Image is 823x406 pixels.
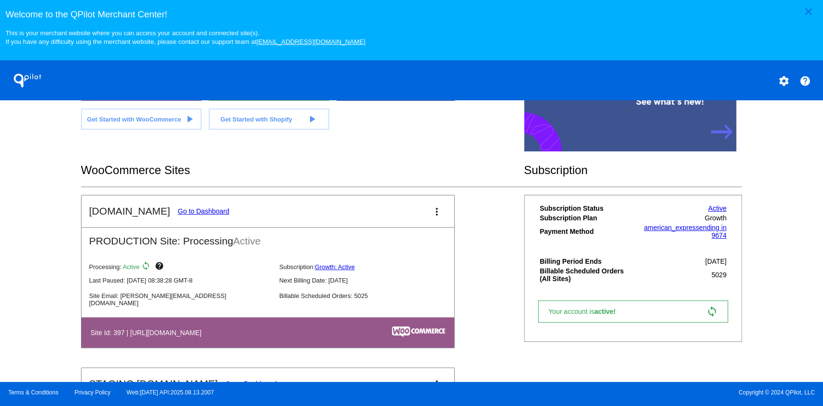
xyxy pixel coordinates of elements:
a: Web:[DATE] API:2025.08.13.2007 [127,389,214,396]
span: Get Started with WooCommerce [87,116,181,123]
h2: PRODUCTION Site: Processing [81,228,454,247]
a: Growth: Active [315,263,355,271]
th: Subscription Status [539,204,633,213]
a: american_expressending in 9674 [644,224,726,239]
span: [DATE] [705,257,727,265]
span: Growth [705,214,727,222]
h2: [DOMAIN_NAME] [89,205,170,217]
a: [EMAIL_ADDRESS][DOMAIN_NAME] [256,38,365,45]
mat-icon: close [803,6,814,17]
a: Get Started with WooCommerce [81,108,202,130]
th: Payment Method [539,223,633,240]
a: Go to Dashboard [226,380,277,388]
p: Subscription: [279,263,461,271]
mat-icon: help [799,75,811,87]
a: Active [708,204,727,212]
th: Billing Period Ends [539,257,633,266]
h4: Site Id: 397 | [URL][DOMAIN_NAME] [91,329,206,337]
mat-icon: play_arrow [306,113,317,125]
th: Billable Scheduled Orders (All Sites) [539,267,633,283]
span: Active [123,263,140,271]
span: Get Started with Shopify [220,116,292,123]
p: Billable Scheduled Orders: 5025 [279,292,461,299]
a: Your account isactive! sync [538,300,728,323]
a: Go to Dashboard [178,207,229,215]
mat-icon: settings [778,75,789,87]
p: Site Email: [PERSON_NAME][EMAIL_ADDRESS][DOMAIN_NAME] [89,292,271,307]
a: Get Started with Shopify [209,108,329,130]
span: Active [233,235,261,246]
span: american_express [644,224,699,231]
img: c53aa0e5-ae75-48aa-9bee-956650975ee5 [392,326,445,337]
h2: STAGING [DOMAIN_NAME] [89,378,218,390]
mat-icon: play_arrow [184,113,195,125]
mat-icon: more_vert [431,206,443,217]
mat-icon: sync [706,306,718,317]
h1: QPilot [8,71,47,90]
h2: Subscription [524,163,742,177]
mat-icon: more_vert [431,379,443,390]
span: Copyright © 2024 QPilot, LLC [420,389,815,396]
p: Next Billing Date: [DATE] [279,277,461,284]
mat-icon: sync [141,261,153,273]
th: Subscription Plan [539,214,633,222]
mat-icon: help [154,261,166,273]
span: active! [594,308,620,315]
span: Your account is [548,308,625,315]
a: Privacy Policy [75,389,111,396]
p: Processing: [89,261,271,273]
h3: Welcome to the QPilot Merchant Center! [5,9,817,20]
p: Last Paused: [DATE] 08:38:28 GMT-8 [89,277,271,284]
span: 5029 [711,271,726,279]
h2: WooCommerce Sites [81,163,524,177]
a: Terms & Conditions [8,389,58,396]
small: This is your merchant website where you can access your account and connected site(s). If you hav... [5,29,365,45]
